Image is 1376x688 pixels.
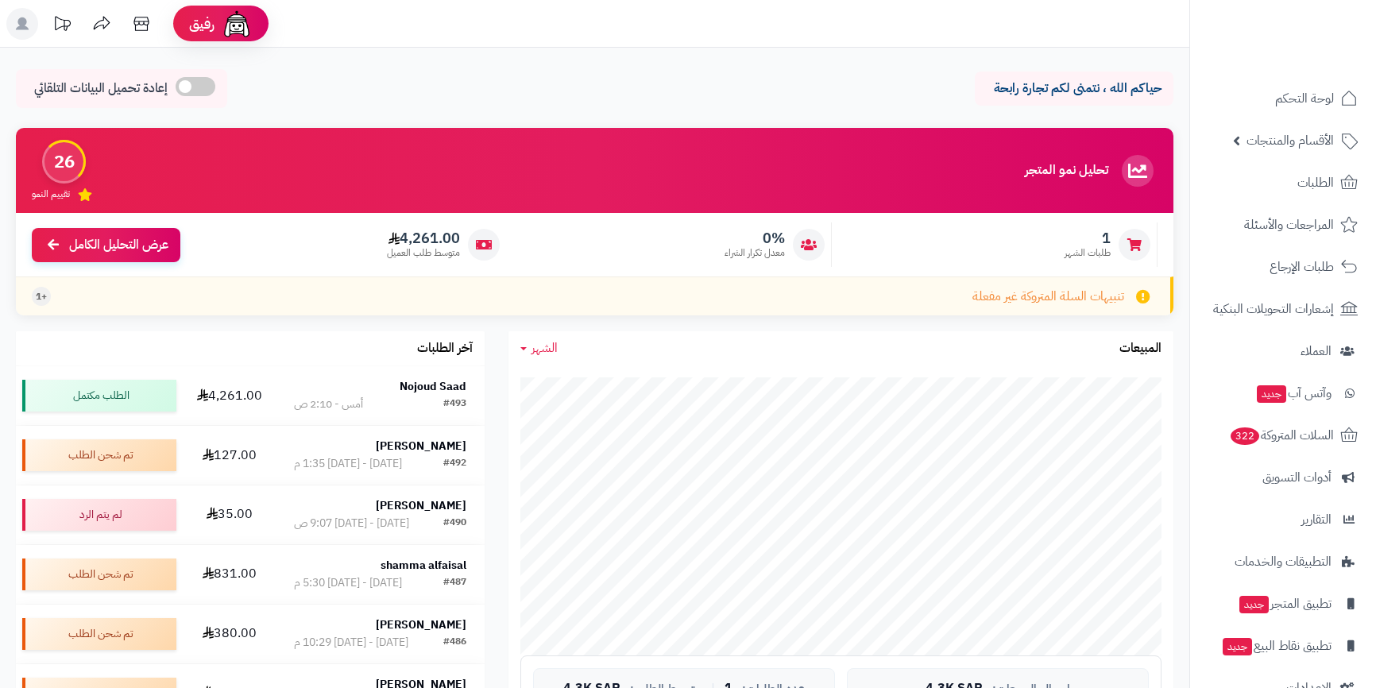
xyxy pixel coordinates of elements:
[1213,298,1334,320] span: إشعارات التحويلات البنكية
[183,366,276,425] td: 4,261.00
[1239,596,1269,613] span: جديد
[1257,385,1286,403] span: جديد
[972,288,1124,306] span: تنبيهات السلة المتروكة غير مفعلة
[294,575,402,591] div: [DATE] - [DATE] 5:30 م
[381,557,466,574] strong: shamma alfaisal
[1229,424,1334,446] span: السلات المتروكة
[42,8,82,44] a: تحديثات المنصة
[1200,627,1366,665] a: تطبيق نقاط البيعجديد
[32,228,180,262] a: عرض التحليل الكامل
[1200,248,1366,286] a: طلبات الإرجاع
[1200,458,1366,497] a: أدوات التسويق
[1268,12,1361,45] img: logo-2.png
[294,635,408,651] div: [DATE] - [DATE] 10:29 م
[1262,466,1332,489] span: أدوات التسويق
[531,338,558,358] span: الشهر
[1301,508,1332,531] span: التقارير
[1255,382,1332,404] span: وآتس آب
[1200,79,1366,118] a: لوحة التحكم
[443,575,466,591] div: #487
[1275,87,1334,110] span: لوحة التحكم
[1244,214,1334,236] span: المراجعات والأسئلة
[183,605,276,663] td: 380.00
[22,499,176,531] div: لم يتم الرد
[34,79,168,98] span: إعادة تحميل البيانات التلقائي
[443,516,466,531] div: #490
[294,456,402,472] div: [DATE] - [DATE] 1:35 م
[387,230,460,247] span: 4,261.00
[1221,635,1332,657] span: تطبيق نقاط البيع
[725,246,785,260] span: معدل تكرار الشراء
[1200,543,1366,581] a: التطبيقات والخدمات
[1200,374,1366,412] a: وآتس آبجديد
[183,485,276,544] td: 35.00
[183,545,276,604] td: 831.00
[22,559,176,590] div: تم شحن الطلب
[294,396,363,412] div: أمس - 2:10 ص
[376,616,466,633] strong: [PERSON_NAME]
[417,342,473,356] h3: آخر الطلبات
[1025,164,1108,178] h3: تحليل نمو المتجر
[1200,416,1366,454] a: السلات المتروكة322
[32,187,70,201] span: تقييم النمو
[1235,551,1332,573] span: التطبيقات والخدمات
[400,378,466,395] strong: Nojoud Saad
[1200,290,1366,328] a: إشعارات التحويلات البنكية
[221,8,253,40] img: ai-face.png
[1200,585,1366,623] a: تطبيق المتجرجديد
[1270,256,1334,278] span: طلبات الإرجاع
[1065,230,1111,247] span: 1
[1247,129,1334,152] span: الأقسام والمنتجات
[1238,593,1332,615] span: تطبيق المتجر
[443,635,466,651] div: #486
[987,79,1161,98] p: حياكم الله ، نتمنى لكم تجارة رابحة
[443,396,466,412] div: #493
[520,339,558,358] a: الشهر
[443,456,466,472] div: #492
[1119,342,1161,356] h3: المبيعات
[725,230,785,247] span: 0%
[376,497,466,514] strong: [PERSON_NAME]
[22,618,176,650] div: تم شحن الطلب
[1297,172,1334,194] span: الطلبات
[189,14,215,33] span: رفيق
[1200,501,1366,539] a: التقارير
[1200,206,1366,244] a: المراجعات والأسئلة
[1223,638,1252,655] span: جديد
[22,439,176,471] div: تم شحن الطلب
[387,246,460,260] span: متوسط طلب العميل
[22,380,176,412] div: الطلب مكتمل
[1065,246,1111,260] span: طلبات الشهر
[69,236,168,254] span: عرض التحليل الكامل
[1231,427,1259,445] span: 322
[36,290,47,303] span: +1
[1200,332,1366,370] a: العملاء
[183,426,276,485] td: 127.00
[1200,164,1366,202] a: الطلبات
[376,438,466,454] strong: [PERSON_NAME]
[294,516,409,531] div: [DATE] - [DATE] 9:07 ص
[1301,340,1332,362] span: العملاء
